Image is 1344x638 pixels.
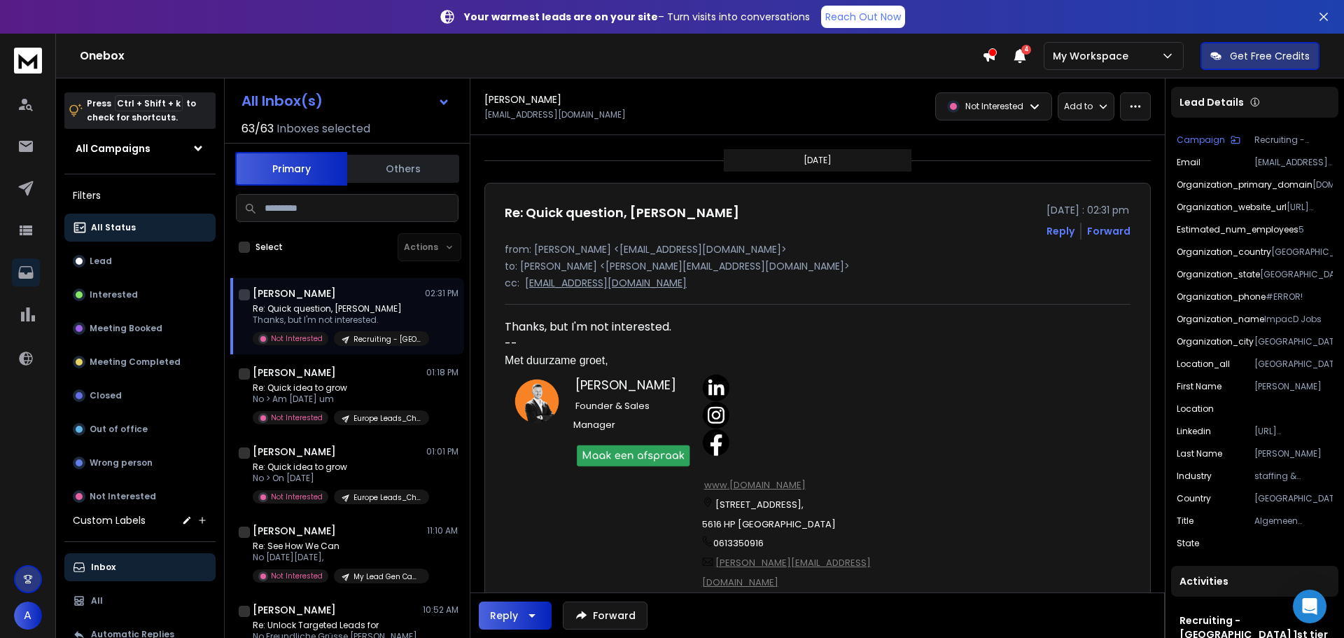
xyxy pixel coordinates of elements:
span: 616 HP [GEOGRAPHIC_DATA] [708,518,836,531]
button: A [14,602,42,630]
a: .[DOMAIN_NAME] [727,478,806,492]
p: Re: Quick idea to grow [253,382,421,394]
p: organization_country [1177,247,1271,258]
p: Algemeen directeur [1254,515,1333,527]
p: 11:10 AM [427,525,458,536]
p: Campaign [1177,134,1225,146]
h1: [PERSON_NAME] [253,524,336,538]
div: Thanks, but I'm not interested. [505,319,913,335]
p: country [1177,493,1211,504]
p: title [1177,515,1193,527]
button: Wrong person [64,449,216,477]
p: 10:52 AM [423,604,458,616]
button: Campaign [1177,134,1240,146]
span: [PERSON_NAME][EMAIL_ADDRESS][DOMAIN_NAME] [702,556,871,589]
p: [URL][DOMAIN_NAME][PERSON_NAME] [1254,426,1333,437]
p: [GEOGRAPHIC_DATA] [1254,359,1333,370]
img: Maak een afspraak! [573,434,692,482]
button: Get Free Credits [1200,42,1319,70]
p: Email [1177,157,1200,168]
p: First Name [1177,381,1221,392]
p: Not Interested [965,101,1023,112]
button: Lead [64,247,216,275]
p: 02:31 PM [425,288,458,299]
button: Meeting Completed [64,348,216,376]
font: Met duurzame groet, [505,354,608,366]
p: organization_state [1177,269,1260,280]
span: -- [505,335,608,368]
p: staffing & recruiting [1254,471,1333,482]
p: [EMAIL_ADDRESS][DOMAIN_NAME] [1254,157,1333,168]
button: All Status [64,214,216,242]
p: 01:01 PM [426,446,458,457]
p: Press to check for shortcuts. [87,97,196,125]
button: Forward [563,602,647,630]
p: All Status [91,222,136,233]
font: 5 [702,518,708,531]
p: 5 [1298,224,1333,235]
button: Reply [1046,224,1074,238]
p: to: [PERSON_NAME] <[PERSON_NAME][EMAIL_ADDRESS][DOMAIN_NAME]> [505,259,1130,273]
p: ImpacD Jobs [1264,314,1333,325]
p: Not Interested [90,491,156,502]
p: Out of office [90,424,148,435]
p: Recruiting - [GEOGRAPHIC_DATA] 1st tier [1254,134,1333,146]
h1: [PERSON_NAME] [253,366,336,380]
button: Reply [479,602,552,630]
button: Others [347,153,459,184]
p: Lead [90,256,112,267]
p: 01:18 PM [426,367,458,378]
h1: Onebox [80,48,982,64]
h1: All Inbox(s) [241,94,323,108]
p: [PERSON_NAME] [1254,448,1333,459]
p: linkedin [1177,426,1211,437]
p: Not Interested [271,492,323,502]
div: Forward [1087,224,1130,238]
button: All Campaigns [64,134,216,162]
span: Ctrl + Shift + k [115,95,183,111]
img: AD_4nXevMyCd2VgBOlJmQXdte7qenVGPptVRhs5ktnpkTY8BBQxSgNJmWzuvq2qvJ3VxSEOhOwGrA1XXn1TG6p5UUVgurkyql... [702,535,713,546]
p: – Turn visits into conversations [464,10,810,24]
h3: Inboxes selected [276,120,370,137]
img: AD_4nXe8-2w7jPrQMka70YfI5c90rBayar8JEqy1bDkuiMoJJdjqniTB2c_MCagwq8CjokAAYd7xitkACbpddiDu0voIbWVNm... [702,555,713,566]
p: [DOMAIN_NAME] [1312,179,1333,190]
p: Last Name [1177,448,1222,459]
p: location [1177,403,1214,415]
strong: Your warmest leads are on your site [464,10,658,24]
img: Linkedin [702,374,729,401]
button: Primary [235,152,347,186]
p: [EMAIL_ADDRESS][DOMAIN_NAME] [484,109,626,120]
p: organization_phone [1177,291,1266,303]
p: organization_city [1177,336,1254,347]
p: Not Interested [271,412,323,423]
p: [DATE] [804,155,832,166]
p: industry [1177,471,1212,482]
p: Re: Quick question, [PERSON_NAME] [253,303,421,314]
button: Meeting Booked [64,314,216,342]
p: organization_name [1177,314,1264,325]
button: Closed [64,382,216,410]
img: AD_4nXeahNmIRISzxplzAemE94tORkHxkz59lni2yQHYCvTeLIT7n_0QGfIO0FVYtfPhjIcHdxgfijFDf3N8jqwTMBwZ8aR8s... [510,374,564,429]
p: [GEOGRAPHIC_DATA] [1271,247,1333,258]
p: Thanks, but I'm not interested. [253,314,421,326]
p: Re: See How We Can [253,541,421,552]
span: 0613350916 [713,536,764,550]
p: [GEOGRAPHIC_DATA] [1254,493,1333,504]
p: Meeting Booked [90,323,162,334]
p: My Lead Gen Campaign_10x [353,571,421,582]
img: Facebook [702,429,729,456]
p: Europe Leads_ChatGpt_Copy [353,492,421,503]
span: [STREET_ADDRESS], [715,498,804,511]
button: Interested [64,281,216,309]
p: [URL][DOMAIN_NAME] [1287,202,1333,213]
span: 4 [1021,45,1031,55]
h1: [PERSON_NAME] [253,603,336,617]
p: Meeting Completed [90,356,181,368]
p: Wrong person [90,457,153,469]
p: [GEOGRAPHIC_DATA] [1260,269,1333,280]
p: organization_primary_domain [1177,179,1312,190]
p: No > Am [DATE] um [253,394,421,405]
